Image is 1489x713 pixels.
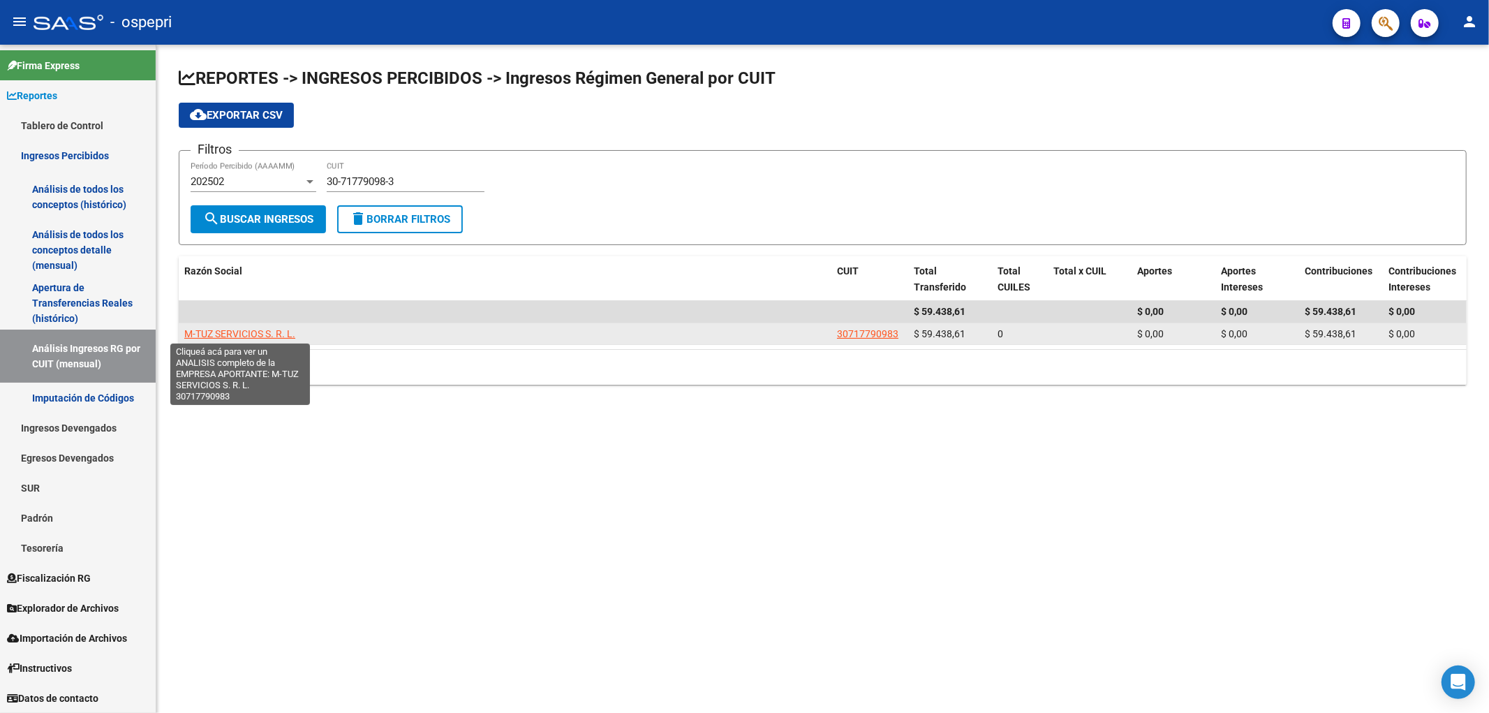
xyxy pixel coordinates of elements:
[1053,265,1106,277] span: Total x CUIL
[7,88,57,103] span: Reportes
[184,265,242,277] span: Razón Social
[179,68,776,88] span: REPORTES -> INGRESOS PERCIBIDOS -> Ingresos Régimen General por CUIT
[1388,328,1415,339] span: $ 0,00
[110,7,172,38] span: - ospepri
[1305,306,1356,317] span: $ 59.438,61
[7,58,80,73] span: Firma Express
[992,256,1048,302] datatable-header-cell: Total CUILES
[337,205,463,233] button: Borrar Filtros
[1215,256,1299,302] datatable-header-cell: Aportes Intereses
[7,601,119,616] span: Explorador de Archivos
[7,691,98,706] span: Datos de contacto
[191,175,224,188] span: 202502
[1442,666,1475,699] div: Open Intercom Messenger
[1461,13,1478,30] mat-icon: person
[179,103,294,128] button: Exportar CSV
[1132,256,1215,302] datatable-header-cell: Aportes
[11,13,28,30] mat-icon: menu
[350,213,450,226] span: Borrar Filtros
[1048,256,1132,302] datatable-header-cell: Total x CUIL
[190,106,207,123] mat-icon: cloud_download
[914,265,966,293] span: Total Transferido
[831,256,908,302] datatable-header-cell: CUIT
[998,328,1003,339] span: 0
[1388,265,1456,293] span: Contribuciones Intereses
[350,210,366,227] mat-icon: delete
[837,265,859,277] span: CUIT
[1137,328,1164,339] span: $ 0,00
[1137,306,1164,317] span: $ 0,00
[1299,256,1383,302] datatable-header-cell: Contribuciones
[1305,265,1372,277] span: Contribuciones
[1305,328,1356,339] span: $ 59.438,61
[7,571,91,586] span: Fiscalización RG
[179,256,831,302] datatable-header-cell: Razón Social
[914,306,965,317] span: $ 59.438,61
[1221,265,1263,293] span: Aportes Intereses
[190,109,283,122] span: Exportar CSV
[7,631,127,646] span: Importación de Archivos
[1388,306,1415,317] span: $ 0,00
[914,328,965,339] span: $ 59.438,61
[908,256,992,302] datatable-header-cell: Total Transferido
[7,661,72,676] span: Instructivos
[998,265,1030,293] span: Total CUILES
[837,328,898,339] span: 30717790983
[1221,306,1247,317] span: $ 0,00
[203,213,313,226] span: Buscar Ingresos
[184,328,295,339] span: M-TUZ SERVICIOS S. R. L.
[191,205,326,233] button: Buscar Ingresos
[1221,328,1247,339] span: $ 0,00
[1383,256,1467,302] datatable-header-cell: Contribuciones Intereses
[1137,265,1172,277] span: Aportes
[191,140,239,159] h3: Filtros
[203,210,220,227] mat-icon: search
